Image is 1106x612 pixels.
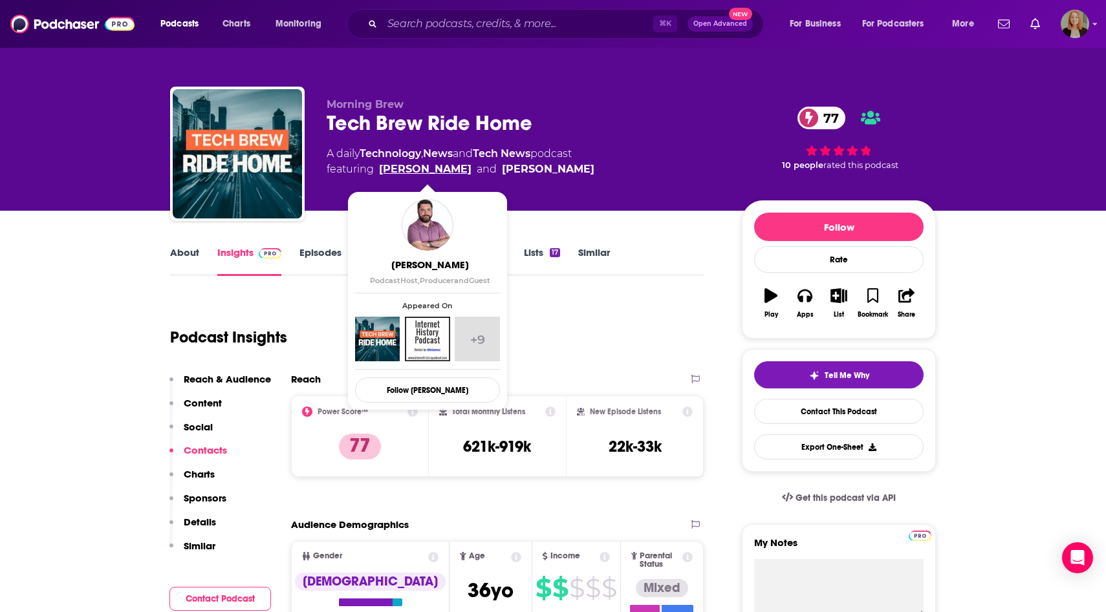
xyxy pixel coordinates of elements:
img: tell me why sparkle [809,370,819,381]
button: Show profile menu [1061,10,1089,38]
a: Brian McCullough [379,162,472,177]
span: Monitoring [276,15,321,33]
div: Play [764,311,778,319]
button: open menu [943,14,990,34]
button: open menu [266,14,338,34]
button: Follow [754,213,924,241]
h3: 621k-919k [463,437,531,456]
h2: Power Score™ [318,407,368,416]
div: Apps [797,311,814,319]
p: 77 [339,434,381,459]
span: Gender [313,552,342,560]
a: Get this podcast via API [772,482,906,514]
div: Mixed [636,579,688,597]
a: Charts [214,14,258,34]
img: Podchaser Pro [259,248,281,259]
div: Open Intercom Messenger [1062,542,1093,573]
img: Tech Brew Ride Home [355,317,400,361]
span: $ [536,578,551,598]
button: Follow [PERSON_NAME] [355,377,500,403]
button: tell me why sparkleTell Me Why [754,361,924,388]
a: Show notifications dropdown [993,13,1015,35]
span: 77 [810,107,845,129]
span: Morning Brew [327,98,404,111]
a: Lists17 [524,246,560,276]
a: Show notifications dropdown [1025,13,1045,35]
div: A daily podcast [327,146,594,177]
h2: New Episode Listens [590,407,661,416]
button: Details [169,516,216,540]
h3: 22k-33k [609,437,662,456]
h1: Podcast Insights [170,328,287,347]
span: and [453,147,473,160]
span: Get this podcast via API [796,492,896,503]
button: Sponsors [169,492,226,516]
label: My Notes [754,536,924,559]
span: Logged in as emckenzie [1061,10,1089,38]
span: $ [585,578,600,598]
button: open menu [781,14,857,34]
span: Charts [222,15,250,33]
a: 77 [797,107,845,129]
a: Similar [578,246,610,276]
p: Charts [184,468,215,480]
input: Search podcasts, credits, & more... [382,14,653,34]
div: 77 10 peoplerated this podcast [742,98,936,178]
button: Contacts [169,444,227,468]
span: Parental Status [640,552,680,569]
button: Export One-Sheet [754,434,924,459]
p: Contacts [184,444,227,456]
button: Similar [169,540,215,564]
img: Podchaser - Follow, Share and Rate Podcasts [10,12,135,36]
button: Charts [169,468,215,492]
button: Play [754,280,788,326]
a: InsightsPodchaser Pro [217,246,281,276]
span: For Podcasters [862,15,924,33]
img: User Profile [1061,10,1089,38]
img: Tech Brew Ride Home [173,89,302,218]
span: ⌘ K [653,16,677,32]
a: Contact This Podcast [754,399,924,424]
a: News [423,147,453,160]
button: Apps [788,280,821,326]
button: Bookmark [856,280,889,326]
span: Tell Me Why [825,370,869,381]
span: , [421,147,423,160]
button: Reach & Audience [169,373,271,397]
span: 10 people [782,160,823,170]
p: Similar [184,540,215,552]
span: $ [552,578,568,598]
div: 17 [550,248,560,257]
span: [PERSON_NAME] [358,259,503,271]
a: Technology [360,147,421,160]
span: $ [602,578,616,598]
button: Content [169,397,222,421]
a: Pro website [909,529,931,541]
button: Open AdvancedNew [688,16,753,32]
span: featuring [327,162,594,177]
button: Contact Podcast [169,587,271,611]
div: Bookmark [858,311,888,319]
p: Sponsors [184,492,226,504]
span: Podcasts [160,15,199,33]
p: Content [184,397,222,409]
a: [PERSON_NAME]PodcastHost,ProducerandGuest [358,259,503,285]
div: List [834,311,844,319]
p: Social [184,421,213,433]
button: open menu [854,14,943,34]
span: 36 yo [468,578,514,603]
p: Reach & Audience [184,373,271,385]
span: $ [569,578,584,598]
span: Open Advanced [693,21,747,27]
span: Podcast Host Producer Guest [370,276,490,285]
button: Social [169,421,213,445]
button: List [822,280,856,326]
span: +9 [455,317,499,361]
button: Share [890,280,924,326]
button: open menu [151,14,215,34]
span: More [952,15,974,33]
a: Brian McCullough [402,199,453,251]
span: For Business [790,15,841,33]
